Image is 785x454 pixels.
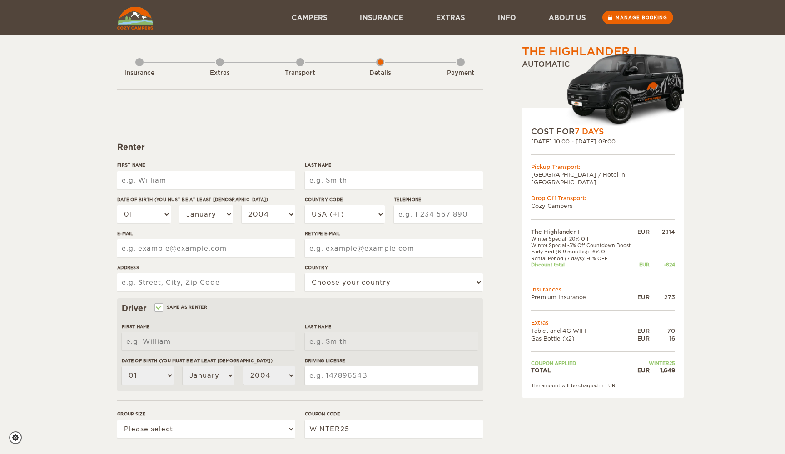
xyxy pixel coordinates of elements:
[531,194,675,202] div: Drop Off Transport:
[531,335,636,342] td: Gas Bottle (x2)
[531,163,675,171] div: Pickup Transport:
[531,327,636,335] td: Tablet and 4G WIFI
[531,286,675,293] td: Insurances
[636,335,650,342] div: EUR
[531,293,636,301] td: Premium Insurance
[531,242,636,248] td: Winter Special -5% Off Countdown Boost
[650,366,675,374] div: 1,649
[114,69,164,78] div: Insurance
[394,196,483,203] label: Telephone
[117,239,295,257] input: e.g. example@example.com
[305,410,483,417] label: Coupon code
[650,228,675,236] div: 2,114
[522,59,684,126] div: Automatic
[305,357,478,364] label: Driving License
[305,171,483,189] input: e.g. Smith
[122,303,478,314] div: Driver
[531,138,675,145] div: [DATE] 10:00 - [DATE] 09:00
[650,293,675,301] div: 273
[305,196,385,203] label: Country Code
[531,319,675,326] td: Extras
[650,262,675,268] div: -824
[355,69,405,78] div: Details
[531,228,636,236] td: The Highlander I
[531,255,636,262] td: Rental Period (7 days): -8% OFF
[650,327,675,335] div: 70
[305,332,478,350] input: e.g. Smith
[636,360,675,366] td: WINTER25
[117,196,295,203] label: Date of birth (You must be at least [DEMOGRAPHIC_DATA])
[575,127,604,136] span: 7 Days
[155,306,161,311] input: Same as renter
[636,327,650,335] div: EUR
[531,360,636,366] td: Coupon applied
[436,69,486,78] div: Payment
[531,171,675,186] td: [GEOGRAPHIC_DATA] / Hotel in [GEOGRAPHIC_DATA]
[305,162,483,168] label: Last Name
[305,264,483,271] label: Country
[117,7,153,30] img: Cozy Campers
[522,44,637,59] div: The Highlander I
[122,323,295,330] label: First Name
[636,366,650,374] div: EUR
[122,357,295,364] label: Date of birth (You must be at least [DEMOGRAPHIC_DATA])
[531,236,636,242] td: Winter Special -20% Off
[117,410,295,417] label: Group size
[650,335,675,342] div: 16
[531,382,675,389] div: The amount will be charged in EUR
[531,366,636,374] td: TOTAL
[558,52,684,126] img: Cozy-3.png
[117,142,483,153] div: Renter
[602,11,673,24] a: Manage booking
[531,202,675,210] td: Cozy Campers
[122,332,295,350] input: e.g. William
[117,264,295,271] label: Address
[636,293,650,301] div: EUR
[155,303,207,311] label: Same as renter
[531,262,636,268] td: Discount total
[117,230,295,237] label: E-mail
[195,69,245,78] div: Extras
[117,162,295,168] label: First Name
[305,366,478,385] input: e.g. 14789654B
[9,431,28,444] a: Cookie settings
[117,273,295,291] input: e.g. Street, City, Zip Code
[531,126,675,137] div: COST FOR
[275,69,325,78] div: Transport
[305,230,483,237] label: Retype E-mail
[305,239,483,257] input: e.g. example@example.com
[305,323,478,330] label: Last Name
[636,262,650,268] div: EUR
[636,228,650,236] div: EUR
[394,205,483,223] input: e.g. 1 234 567 890
[117,171,295,189] input: e.g. William
[531,248,636,255] td: Early Bird (6-9 months): -6% OFF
